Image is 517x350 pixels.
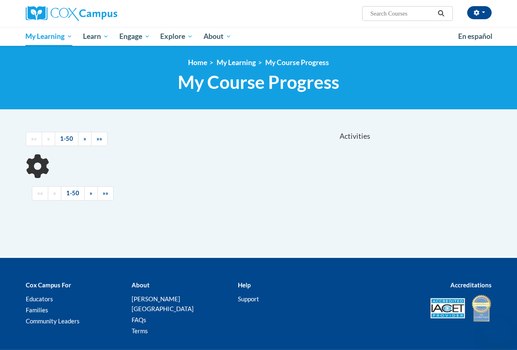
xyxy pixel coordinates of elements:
[458,32,492,41] span: En español
[467,6,492,19] button: Account Settings
[155,27,198,46] a: Explore
[78,132,92,146] a: Next
[32,186,48,201] a: Begining
[132,316,146,323] a: FAQs
[132,281,150,289] b: About
[42,132,55,146] a: Previous
[132,295,194,312] a: [PERSON_NAME][GEOGRAPHIC_DATA]
[37,190,43,196] span: ««
[91,132,107,146] a: End
[178,71,339,93] span: My Course Progress
[450,281,492,289] b: Accreditations
[90,190,92,196] span: »
[61,186,85,201] a: 1-50
[84,186,98,201] a: Next
[484,317,510,343] iframe: Button to launch messaging window
[25,32,72,41] span: My Learning
[435,9,447,18] button: Search
[26,132,42,146] a: Begining
[453,28,498,45] a: En español
[31,135,37,142] span: ««
[119,32,150,41] span: Engage
[26,295,53,303] a: Educators
[198,27,237,46] a: About
[83,32,109,41] span: Learn
[238,295,259,303] a: Support
[48,186,61,201] a: Previous
[238,281,251,289] b: Help
[83,135,86,142] span: »
[114,27,155,46] a: Engage
[55,132,78,146] a: 1-50
[160,32,193,41] span: Explore
[26,281,71,289] b: Cox Campus For
[265,58,329,67] a: My Course Progress
[204,32,231,41] span: About
[217,58,256,67] a: My Learning
[26,6,173,21] a: Cox Campus
[430,298,465,318] img: Accredited IACET® Provider
[188,58,207,67] a: Home
[53,190,56,196] span: «
[369,9,435,18] input: Search Courses
[26,306,48,314] a: Families
[20,27,498,46] div: Main menu
[471,294,492,323] img: IDA® Accredited
[132,327,148,334] a: Terms
[340,132,370,141] span: Activities
[47,135,50,142] span: «
[103,190,108,196] span: »»
[26,6,117,21] img: Cox Campus
[78,27,114,46] a: Learn
[20,27,78,46] a: My Learning
[97,186,114,201] a: End
[96,135,102,142] span: »»
[26,317,80,325] a: Community Leaders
